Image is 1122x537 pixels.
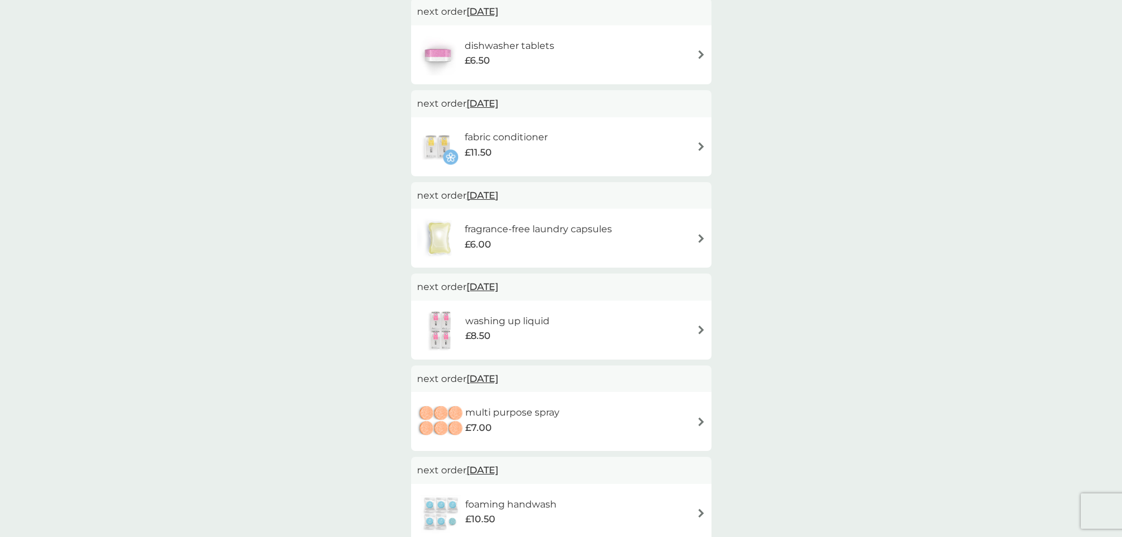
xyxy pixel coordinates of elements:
[465,497,557,512] h6: foaming handwash
[417,126,458,167] img: fabric conditioner
[465,53,490,68] span: £6.50
[697,417,706,426] img: arrow right
[417,401,465,442] img: multi purpose spray
[417,279,706,295] p: next order
[417,96,706,111] p: next order
[465,145,492,160] span: £11.50
[697,325,706,334] img: arrow right
[417,188,706,203] p: next order
[466,459,498,482] span: [DATE]
[697,234,706,243] img: arrow right
[697,50,706,59] img: arrow right
[465,328,491,344] span: £8.50
[465,38,554,54] h6: dishwasher tablets
[417,463,706,478] p: next order
[417,218,462,259] img: fragrance-free laundry capsules
[465,222,612,237] h6: fragrance-free laundry capsules
[417,309,465,351] img: washing up liquid
[465,237,491,252] span: £6.00
[417,371,706,387] p: next order
[466,92,498,115] span: [DATE]
[417,4,706,19] p: next order
[465,130,548,145] h6: fabric conditioner
[465,420,492,436] span: £7.00
[466,184,498,207] span: [DATE]
[697,142,706,151] img: arrow right
[465,405,560,420] h6: multi purpose spray
[697,509,706,518] img: arrow right
[466,275,498,298] span: [DATE]
[466,367,498,390] span: [DATE]
[417,34,458,75] img: dishwasher tablets
[465,512,495,527] span: £10.50
[465,314,550,329] h6: washing up liquid
[417,493,465,534] img: foaming handwash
